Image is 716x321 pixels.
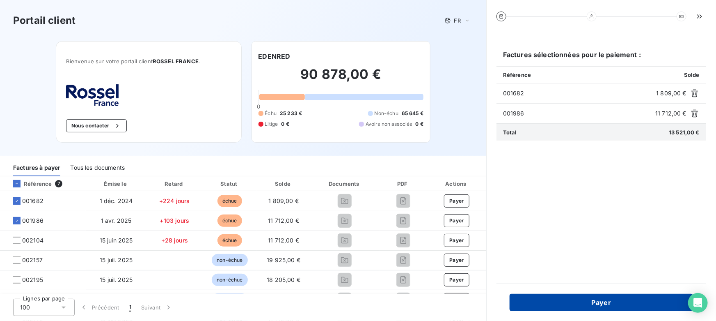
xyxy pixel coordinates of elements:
button: Payer [444,273,469,286]
h6: EDENRED [258,51,291,61]
button: 1 [124,299,136,316]
span: 002195 [22,276,43,284]
span: échue [217,195,242,207]
span: 18 205,00 € [267,276,300,283]
div: Solde [258,180,309,188]
span: échue [217,215,242,227]
img: Company logo [66,84,119,106]
button: Payer [444,234,469,247]
h3: Portail client [13,13,75,28]
span: Bienvenue sur votre portail client . [66,58,231,65]
span: FR [454,17,461,24]
span: 19 925,00 € [267,256,300,263]
span: Avoirs non associés [366,120,412,128]
div: Tous les documents [70,159,125,176]
div: Émise le [87,180,145,188]
h6: Factures sélectionnées pour le paiement : [496,50,706,66]
button: Payer [510,294,693,311]
span: 25 233 € [280,110,302,117]
span: 0 [257,103,260,110]
span: 11 712,00 € [268,217,299,224]
span: 15 juin 2025 [100,237,133,244]
div: Open Intercom Messenger [688,293,708,313]
button: Précédent [75,299,124,316]
button: Suivant [136,299,178,316]
span: 15 juil. 2025 [100,256,133,263]
div: Référence [7,180,52,187]
span: 100 [20,303,30,312]
span: 1 déc. 2024 [100,197,133,204]
button: Payer [444,214,469,227]
span: +28 jours [161,237,188,244]
span: Solde [684,72,700,78]
span: Non-échu [375,110,398,117]
span: 001682 [503,89,653,97]
span: 1 809,00 € [268,197,299,204]
span: +224 jours [159,197,190,204]
span: 13 521,00 € [669,129,700,136]
span: 002104 [22,236,43,245]
h2: 90 878,00 € [258,66,424,91]
span: 0 € [281,120,289,128]
span: 1 809,00 € [657,89,687,97]
span: 001986 [503,109,652,118]
button: Payer [444,194,469,208]
span: 7 [55,180,62,187]
button: Payer [444,293,469,306]
div: PDF [381,180,426,188]
span: 0 € [416,120,423,128]
span: non-échue [212,254,247,266]
div: Statut [204,180,255,188]
span: 001682 [22,197,43,205]
button: Nous contacter [66,119,127,132]
span: 65 645 € [402,110,423,117]
div: Factures à payer [13,159,60,176]
span: 15 juil. 2025 [100,276,133,283]
span: Échu [265,110,277,117]
span: Référence [503,72,531,78]
div: Documents [312,180,378,188]
div: Retard [148,180,201,188]
span: +103 jours [160,217,190,224]
span: échue [217,234,242,247]
div: Actions [429,180,485,188]
span: 11 712,00 € [655,109,686,118]
span: 1 avr. 2025 [101,217,132,224]
span: Litige [265,120,278,128]
span: 002157 [22,256,43,264]
button: Payer [444,254,469,267]
span: non-échue [212,274,247,286]
span: 001986 [22,217,43,225]
span: 1 [129,303,131,312]
span: ROSSEL FRANCE [153,58,199,65]
span: Total [503,129,517,136]
span: 11 712,00 € [268,237,299,244]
